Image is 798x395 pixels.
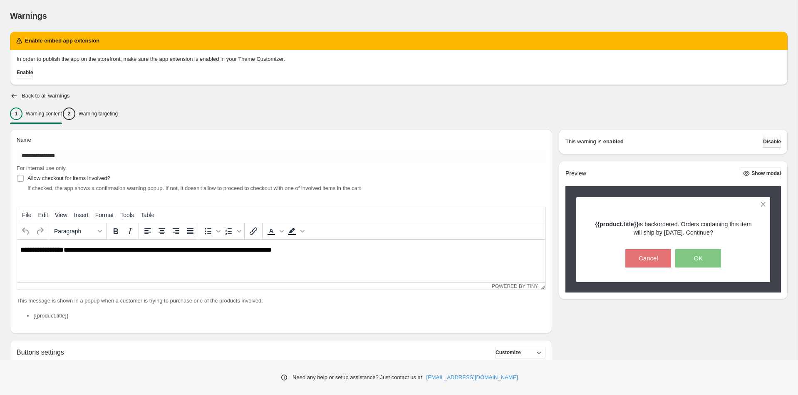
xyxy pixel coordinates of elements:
button: Cancel [625,249,671,267]
h2: Buttons settings [17,348,64,356]
p: is backordered. Orders containing this item will ship by [DATE]. Continue? [591,220,756,237]
p: In order to publish the app on the storefront, make sure the app extension is enabled in your The... [17,55,781,63]
h2: Preview [565,170,586,177]
p: This message is shown in a popup when a customer is trying to purchase one of the products involved: [17,297,545,305]
span: Tools [120,212,134,218]
span: Table [141,212,154,218]
button: Bold [109,224,123,238]
button: 2Warning targeting [63,105,118,122]
h2: Enable embed app extension [25,37,99,45]
span: Format [95,212,114,218]
div: Bullet list [201,224,222,238]
span: Customize [496,349,521,356]
span: Paragraph [54,228,95,235]
button: Formats [51,224,105,238]
strong: enabled [603,137,624,146]
span: File [22,212,32,218]
span: Name [17,137,31,143]
span: Allow checkout for items involved? [27,175,110,181]
button: Align left [141,224,155,238]
div: Text color [264,224,285,238]
button: Align right [169,224,183,238]
button: 1Warning content [10,105,62,122]
button: Customize [496,347,545,358]
li: {{product.title}} [33,312,545,320]
button: Undo [19,224,33,238]
span: Insert [74,212,89,218]
strong: {{product.title}} [595,221,639,227]
button: Show modal [740,167,781,179]
button: OK [675,249,721,267]
a: Powered by Tiny [492,283,538,289]
h2: Back to all warnings [22,92,70,99]
a: [EMAIL_ADDRESS][DOMAIN_NAME] [426,373,518,382]
p: Warning content [26,110,62,117]
button: Disable [763,136,781,147]
span: For internal use only. [17,165,67,171]
button: Italic [123,224,137,238]
button: Justify [183,224,197,238]
span: Warnings [10,11,47,20]
button: Redo [33,224,47,238]
span: View [55,212,67,218]
button: Insert/edit link [246,224,260,238]
span: If checked, the app shows a confirmation warning popup. If not, it doesn't allow to proceed to ch... [27,185,361,191]
span: Edit [38,212,48,218]
div: Background color [285,224,306,238]
span: Enable [17,69,33,76]
p: This warning is [565,137,602,146]
span: Show modal [751,170,781,177]
span: Disable [763,138,781,145]
button: Enable [17,67,33,78]
button: Align center [155,224,169,238]
div: 1 [10,107,22,120]
div: Numbered list [222,224,243,238]
iframe: Rich Text Area [17,240,545,282]
div: Resize [538,282,545,290]
p: Warning targeting [79,110,118,117]
div: 2 [63,107,75,120]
